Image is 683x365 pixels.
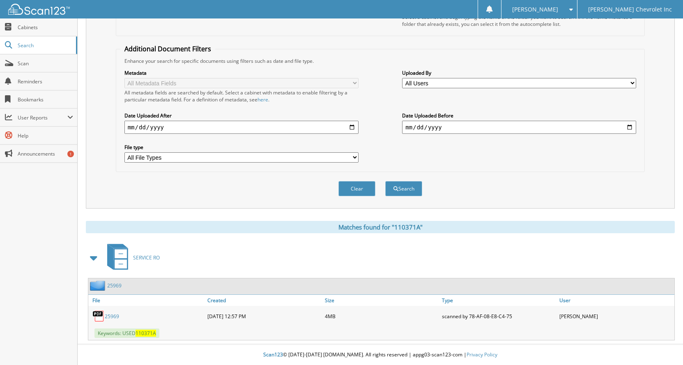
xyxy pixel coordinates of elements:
a: here [258,96,268,103]
div: © [DATE]-[DATE] [DOMAIN_NAME]. All rights reserved | appg03-scan123-com | [78,345,683,365]
span: User Reports [18,114,67,121]
span: Reminders [18,78,73,85]
img: PDF.png [92,310,105,322]
span: Scan [18,60,73,67]
div: scanned by 78-AF-08-E8-C4-75 [440,308,557,324]
span: SERVICE RO [133,254,160,261]
a: Created [205,295,322,306]
span: 110371A [136,330,156,337]
div: [DATE] 12:57 PM [205,308,322,324]
span: Help [18,132,73,139]
div: All metadata fields are searched by default. Select a cabinet with metadata to enable filtering b... [124,89,359,103]
div: 1 [67,151,74,157]
legend: Additional Document Filters [120,44,215,53]
span: Cabinets [18,24,73,31]
a: 25969 [107,282,122,289]
button: Search [385,181,422,196]
label: Uploaded By [402,69,636,76]
a: Size [323,295,440,306]
input: end [402,121,636,134]
a: User [557,295,674,306]
span: Keywords: USED [94,328,159,338]
span: Scan123 [263,351,283,358]
a: 25969 [105,313,119,320]
div: 4MB [323,308,440,324]
div: Enhance your search for specific documents using filters such as date and file type. [120,57,641,64]
label: File type [124,144,359,151]
span: [PERSON_NAME] [512,7,558,12]
label: Date Uploaded After [124,112,359,119]
span: Announcements [18,150,73,157]
div: Matches found for "110371A" [86,221,675,233]
div: Select a cabinet and begin typing the name of the folder you want to search in. If the name match... [402,14,636,28]
input: start [124,121,359,134]
label: Date Uploaded Before [402,112,636,119]
button: Clear [338,181,375,196]
span: Bookmarks [18,96,73,103]
img: scan123-logo-white.svg [8,4,70,15]
a: SERVICE RO [102,241,160,274]
label: Metadata [124,69,359,76]
a: File [88,295,205,306]
div: [PERSON_NAME] [557,308,674,324]
span: Search [18,42,72,49]
span: [PERSON_NAME] Chevrolet Inc [588,7,672,12]
a: Privacy Policy [467,351,497,358]
img: folder2.png [90,280,107,291]
a: Type [440,295,557,306]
